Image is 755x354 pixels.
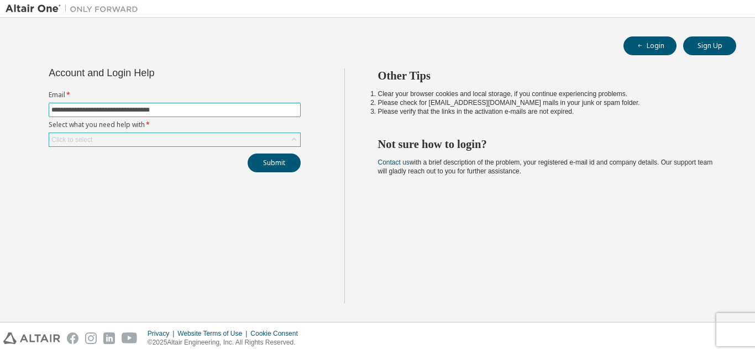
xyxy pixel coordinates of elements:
label: Email [49,91,301,99]
p: © 2025 Altair Engineering, Inc. All Rights Reserved. [148,338,305,347]
div: Click to select [49,133,300,146]
img: Altair One [6,3,144,14]
li: Please check for [EMAIL_ADDRESS][DOMAIN_NAME] mails in your junk or spam folder. [378,98,717,107]
div: Account and Login Help [49,68,250,77]
img: altair_logo.svg [3,332,60,344]
h2: Not sure how to login? [378,137,717,151]
img: facebook.svg [67,332,78,344]
div: Website Terms of Use [177,329,250,338]
img: linkedin.svg [103,332,115,344]
img: youtube.svg [122,332,138,344]
div: Click to select [51,135,92,144]
li: Please verify that the links in the activation e-mails are not expired. [378,107,717,116]
h2: Other Tips [378,68,717,83]
span: with a brief description of the problem, your registered e-mail id and company details. Our suppo... [378,158,713,175]
img: instagram.svg [85,332,97,344]
label: Select what you need help with [49,120,301,129]
button: Submit [248,154,301,172]
div: Privacy [148,329,177,338]
button: Login [623,36,677,55]
button: Sign Up [683,36,736,55]
div: Cookie Consent [250,329,304,338]
a: Contact us [378,158,410,166]
li: Clear your browser cookies and local storage, if you continue experiencing problems. [378,89,717,98]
